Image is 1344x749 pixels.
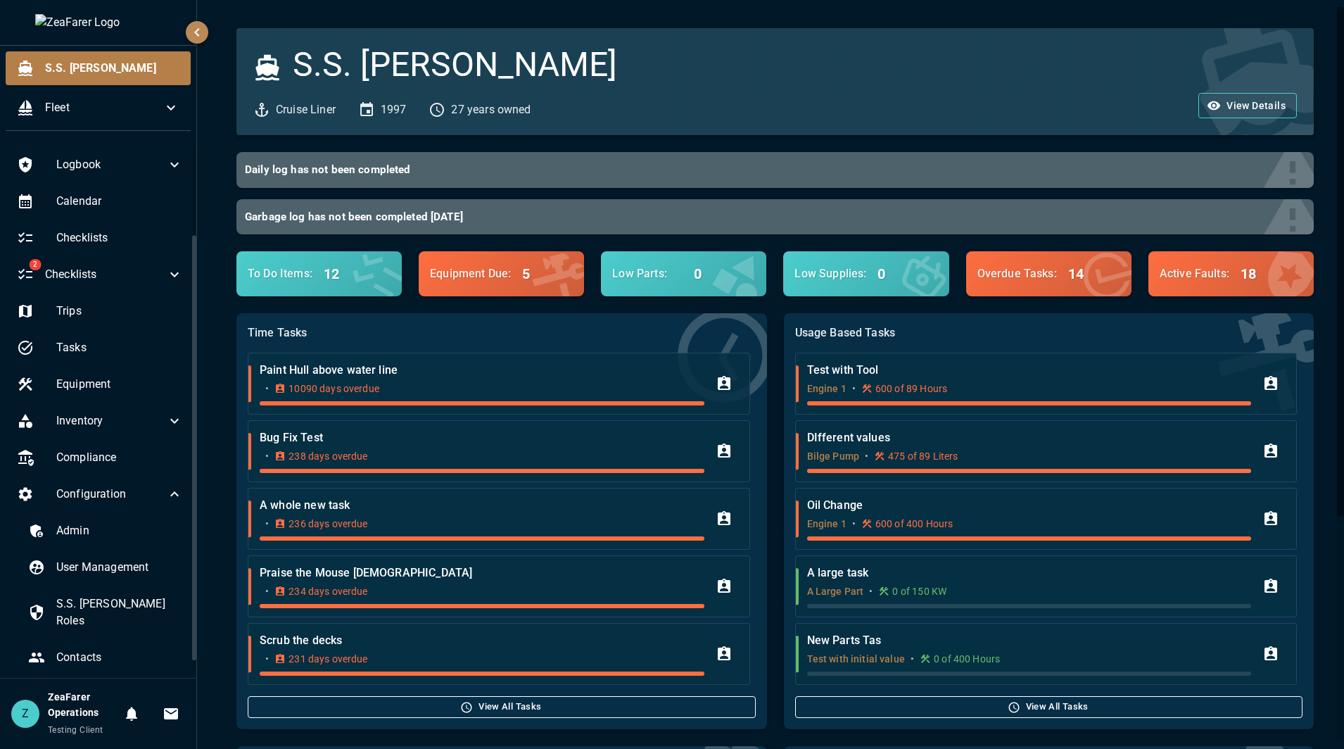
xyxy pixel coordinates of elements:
span: Checklists [56,229,183,246]
button: Assign Task [1257,572,1285,600]
div: Inventory [6,404,194,438]
span: Logbook [56,156,166,173]
div: Z [11,700,39,728]
button: Assign Task [710,370,738,398]
p: 231 days overdue [289,652,367,666]
span: 2 [29,259,41,270]
div: Configuration [6,477,194,511]
p: • [865,449,868,463]
h6: 18 [1241,263,1256,285]
h6: 0 [694,263,702,285]
span: Tasks [56,339,183,356]
div: 2Checklists [6,258,194,291]
p: 1997 [381,101,407,118]
span: Fleet [45,99,163,116]
p: A Large Part [807,584,864,598]
span: Checklists [45,266,166,283]
span: Testing Client [48,725,103,735]
div: S.S. [PERSON_NAME] [6,51,191,85]
span: Equipment [56,376,183,393]
span: Admin [56,522,183,539]
span: S.S. [PERSON_NAME] Roles [56,596,183,629]
div: Logbook [6,148,194,182]
p: Usage Based Tasks [795,325,1302,341]
p: • [852,382,856,396]
p: Low Parts : [612,265,683,282]
span: User Management [56,559,183,576]
div: Compliance [6,441,194,474]
p: Scrub the decks [260,632,704,649]
p: A whole new task [260,497,704,514]
p: 600 of 400 Hours [875,517,953,531]
button: Notifications [118,700,146,728]
div: Calendar [6,184,194,218]
div: Fleet [6,91,191,125]
p: • [911,652,914,666]
button: Assign Task [710,572,738,600]
p: • [852,517,856,531]
p: 0 of 400 Hours [934,652,1000,666]
p: Engine 1 [807,382,847,396]
h6: Garbage log has not been completed [DATE] [245,208,1294,227]
button: Garbage log has not been completed [DATE] [236,199,1314,235]
p: 475 of 89 Liters [888,449,958,463]
p: • [265,517,269,531]
img: ZeaFarer Logo [35,14,162,31]
p: • [265,449,269,463]
button: Assign Task [1257,437,1285,465]
p: Bilge Pump [807,449,860,463]
button: Assign Task [1257,370,1285,398]
h6: Daily log has not been completed [245,160,1294,180]
span: Configuration [56,486,166,503]
div: Admin [17,514,194,548]
h6: ZeaFarer Operations [48,690,118,721]
p: Low Supplies : [794,265,866,282]
div: User Management [17,550,194,584]
div: Equipment [6,367,194,401]
h6: 14 [1068,263,1084,285]
p: 27 years owned [451,101,531,118]
p: Bug Fix Test [260,429,704,446]
p: • [265,652,269,666]
p: Praise the Mouse [DEMOGRAPHIC_DATA] [260,565,704,581]
p: 600 of 89 Hours [875,382,947,396]
button: View All Tasks [248,696,755,718]
p: Overdue Tasks : [977,265,1057,282]
p: Active Faults : [1160,265,1229,282]
button: Invitations [157,700,185,728]
p: 0 of 150 KW [892,584,946,598]
span: Trips [56,303,183,320]
span: Inventory [56,413,166,429]
span: Contacts [56,649,183,666]
span: S.S. [PERSON_NAME] [45,60,179,77]
button: Assign Task [1257,640,1285,668]
h6: 0 [877,263,885,285]
p: Equipment Due : [430,265,511,282]
p: 234 days overdue [289,584,367,598]
div: Contacts [17,641,194,674]
p: Oil Change [807,497,1251,514]
button: View All Tasks [795,696,1302,718]
p: 238 days overdue [289,449,367,463]
p: New Parts Tas [807,632,1251,649]
h6: 5 [522,263,530,285]
div: Checklists [6,221,194,255]
p: Time Tasks [248,325,755,341]
p: DIfferent values [807,429,1251,446]
button: Assign Task [710,505,738,533]
button: Assign Task [710,437,738,465]
div: Tasks [6,331,194,365]
button: Assign Task [710,640,738,668]
p: Test with initial value [807,652,905,666]
p: • [265,584,269,598]
p: 236 days overdue [289,517,367,531]
p: Paint Hull above water line [260,362,704,379]
p: • [265,382,269,396]
h6: 12 [324,263,339,285]
button: Assign Task [1257,505,1285,533]
p: Test with Tool [807,362,1251,379]
button: View Details [1198,93,1297,119]
p: A large task [807,565,1251,581]
p: • [869,584,873,598]
h3: S.S. [PERSON_NAME] [293,45,617,84]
